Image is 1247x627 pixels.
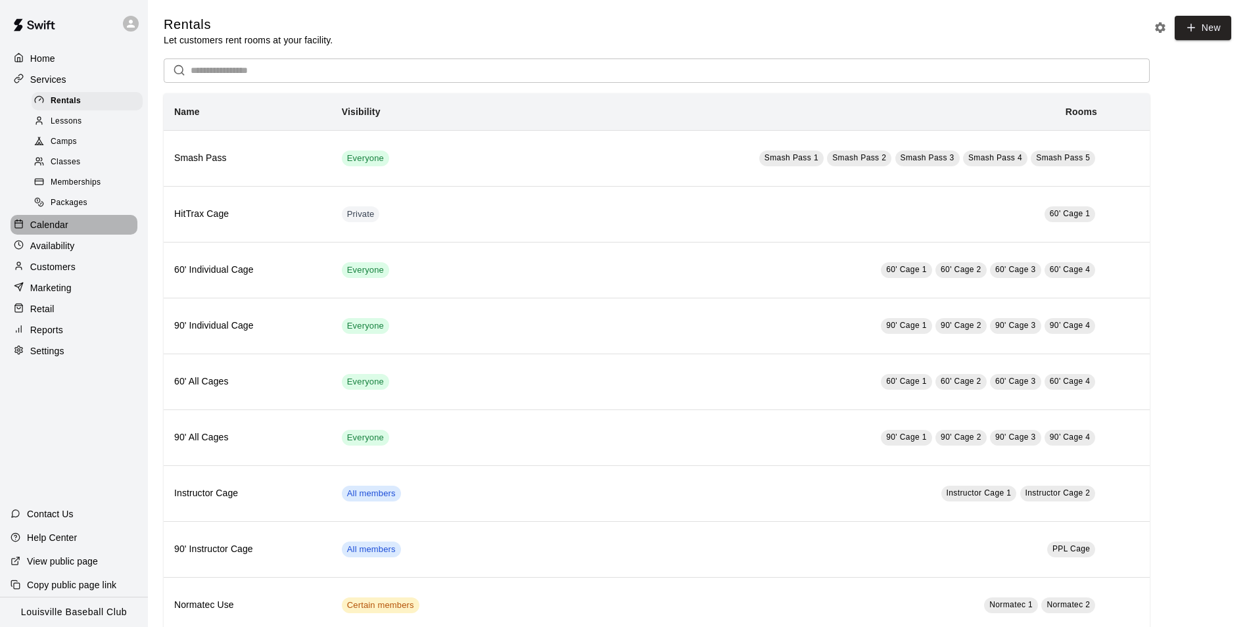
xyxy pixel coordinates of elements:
[51,176,101,189] span: Memberships
[11,236,137,256] a: Availability
[832,153,886,162] span: Smash Pass 2
[886,321,927,330] span: 90' Cage 1
[886,265,927,274] span: 60' Cage 1
[174,430,321,445] h6: 90' All Cages
[1036,153,1090,162] span: Smash Pass 5
[342,376,389,388] span: Everyone
[11,215,137,235] a: Calendar
[11,278,137,298] a: Marketing
[342,597,419,613] div: This service is visible to only customers with certain memberships. Check the service pricing for...
[342,262,389,278] div: This service is visible to all of your customers
[30,302,55,315] p: Retail
[1050,377,1091,386] span: 60' Cage 4
[342,544,401,556] span: All members
[32,193,148,214] a: Packages
[995,321,1036,330] span: 90' Cage 3
[174,375,321,389] h6: 60' All Cages
[32,174,143,192] div: Memberships
[1050,321,1091,330] span: 90’ Cage 4
[995,265,1036,274] span: 60' Cage 3
[342,206,380,222] div: This service is hidden, and can only be accessed via a direct link
[174,263,321,277] h6: 60' Individual Cage
[32,132,148,152] a: Camps
[174,486,321,501] h6: Instructor Cage
[32,92,143,110] div: Rentals
[174,151,321,166] h6: Smash Pass
[995,377,1036,386] span: 60' Cage 3
[32,173,148,193] a: Memberships
[21,605,127,619] p: Louisville Baseball Club
[947,488,1012,498] span: Instructor Cage 1
[1047,600,1090,609] span: Normatec 2
[174,207,321,221] h6: HitTrax Cage
[342,320,389,333] span: Everyone
[164,16,333,34] h5: Rentals
[11,320,137,340] a: Reports
[1050,209,1091,218] span: 60' Cage 1
[11,341,137,361] a: Settings
[1050,432,1091,442] span: 90’ Cage 4
[941,265,981,274] span: 60' Cage 2
[342,151,389,166] div: This service is visible to all of your customers
[342,542,401,557] div: This service is visible to all members
[32,112,143,131] div: Lessons
[941,377,981,386] span: 60' Cage 2
[32,152,148,173] a: Classes
[30,344,64,358] p: Settings
[342,106,381,117] b: Visibility
[342,486,401,501] div: This service is visible to all members
[30,281,72,294] p: Marketing
[342,432,389,444] span: Everyone
[32,133,143,151] div: Camps
[342,488,401,500] span: All members
[1175,16,1231,40] a: New
[886,432,927,442] span: 90' Cage 1
[342,152,389,165] span: Everyone
[51,156,80,169] span: Classes
[11,257,137,277] a: Customers
[27,555,98,568] p: View public page
[342,374,389,390] div: This service is visible to all of your customers
[27,531,77,544] p: Help Center
[941,432,981,442] span: 90' Cage 2
[51,95,81,108] span: Rentals
[11,49,137,68] a: Home
[32,91,148,111] a: Rentals
[30,239,75,252] p: Availability
[30,73,66,86] p: Services
[27,507,74,521] p: Contact Us
[1150,18,1170,37] button: Rental settings
[27,578,116,592] p: Copy public page link
[1066,106,1097,117] b: Rooms
[941,321,981,330] span: 90' Cage 2
[174,319,321,333] h6: 90' Individual Cage
[342,430,389,446] div: This service is visible to all of your customers
[765,153,818,162] span: Smash Pass 1
[51,115,82,128] span: Lessons
[1025,488,1091,498] span: Instructor Cage 2
[32,194,143,212] div: Packages
[342,318,389,334] div: This service is visible to all of your customers
[174,542,321,557] h6: 90' Instructor Cage
[342,599,419,612] span: Certain members
[174,106,200,117] b: Name
[30,52,55,65] p: Home
[1052,544,1090,553] span: PPL Cage
[30,218,68,231] p: Calendar
[11,299,137,319] a: Retail
[30,260,76,273] p: Customers
[11,70,137,89] a: Services
[51,135,77,149] span: Camps
[342,208,380,221] span: Private
[32,111,148,131] a: Lessons
[174,598,321,613] h6: Normatec Use
[30,323,63,337] p: Reports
